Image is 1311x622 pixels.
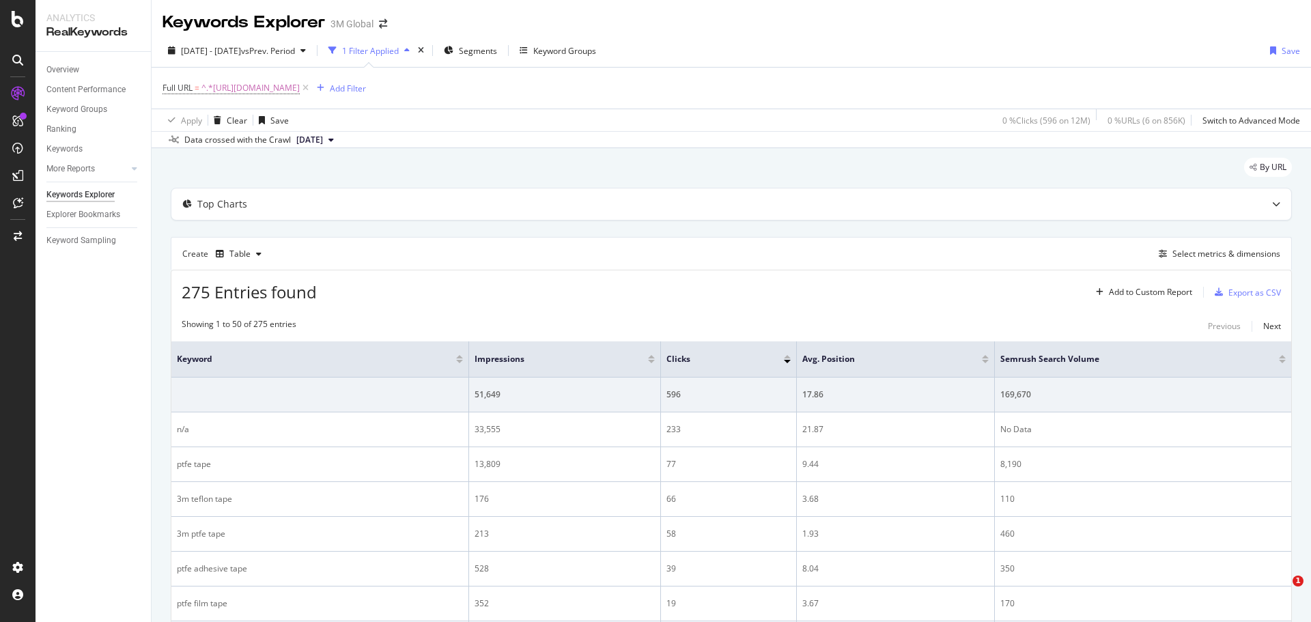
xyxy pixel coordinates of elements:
[46,208,141,222] a: Explorer Bookmarks
[46,102,107,117] div: Keyword Groups
[46,63,79,77] div: Overview
[802,353,961,365] span: Avg. Position
[227,115,247,126] div: Clear
[208,109,247,131] button: Clear
[802,423,989,436] div: 21.87
[182,318,296,335] div: Showing 1 to 50 of 275 entries
[802,458,989,470] div: 9.44
[438,40,503,61] button: Segments
[229,250,251,258] div: Table
[475,528,655,540] div: 213
[177,353,436,365] span: Keyword
[46,142,83,156] div: Keywords
[46,11,140,25] div: Analytics
[1263,318,1281,335] button: Next
[802,563,989,575] div: 8.04
[1090,281,1192,303] button: Add to Custom Report
[46,188,141,202] a: Keywords Explorer
[1000,353,1258,365] span: Semrush Search Volume
[177,597,463,610] div: ptfe film tape
[253,109,289,131] button: Save
[270,115,289,126] div: Save
[1197,109,1300,131] button: Switch to Advanced Mode
[195,82,199,94] span: =
[475,423,655,436] div: 33,555
[475,563,655,575] div: 528
[1172,248,1280,259] div: Select metrics & dimensions
[46,122,141,137] a: Ranking
[802,493,989,505] div: 3.68
[163,82,193,94] span: Full URL
[46,208,120,222] div: Explorer Bookmarks
[182,243,267,265] div: Create
[666,563,791,575] div: 39
[291,132,339,148] button: [DATE]
[330,83,366,94] div: Add Filter
[666,388,791,401] div: 596
[415,44,427,57] div: times
[1228,287,1281,298] div: Export as CSV
[1000,458,1286,470] div: 8,190
[1000,528,1286,540] div: 460
[1000,493,1286,505] div: 110
[1000,597,1286,610] div: 170
[666,493,791,505] div: 66
[1244,158,1292,177] div: legacy label
[46,122,76,137] div: Ranking
[1208,320,1241,332] div: Previous
[1109,288,1192,296] div: Add to Custom Report
[46,142,141,156] a: Keywords
[802,597,989,610] div: 3.67
[1208,318,1241,335] button: Previous
[475,493,655,505] div: 176
[475,597,655,610] div: 352
[1209,281,1281,303] button: Export as CSV
[459,45,497,57] span: Segments
[330,17,373,31] div: 3M Global
[666,423,791,436] div: 233
[177,493,463,505] div: 3m teflon tape
[379,19,387,29] div: arrow-right-arrow-left
[177,563,463,575] div: ptfe adhesive tape
[181,45,241,57] span: [DATE] - [DATE]
[181,115,202,126] div: Apply
[163,109,202,131] button: Apply
[177,458,463,470] div: ptfe tape
[1202,115,1300,126] div: Switch to Advanced Mode
[1293,576,1303,586] span: 1
[1260,163,1286,171] span: By URL
[46,83,141,97] a: Content Performance
[666,458,791,470] div: 77
[177,423,463,436] div: n/a
[666,528,791,540] div: 58
[296,134,323,146] span: 2025 Aug. 17th
[210,243,267,265] button: Table
[46,188,115,202] div: Keywords Explorer
[533,45,596,57] div: Keyword Groups
[1002,115,1090,126] div: 0 % Clicks ( 596 on 12M )
[514,40,602,61] button: Keyword Groups
[475,353,628,365] span: Impressions
[1000,423,1286,436] div: No Data
[475,458,655,470] div: 13,809
[46,162,95,176] div: More Reports
[163,11,325,34] div: Keywords Explorer
[184,134,291,146] div: Data crossed with the Crawl
[177,528,463,540] div: 3m ptfe tape
[342,45,399,57] div: 1 Filter Applied
[666,597,791,610] div: 19
[1108,115,1185,126] div: 0 % URLs ( 6 on 856K )
[311,80,366,96] button: Add Filter
[666,353,763,365] span: Clicks
[46,83,126,97] div: Content Performance
[1153,246,1280,262] button: Select metrics & dimensions
[197,197,247,211] div: Top Charts
[182,281,317,303] span: 275 Entries found
[241,45,295,57] span: vs Prev. Period
[46,234,141,248] a: Keyword Sampling
[1265,40,1300,61] button: Save
[802,528,989,540] div: 1.93
[163,40,311,61] button: [DATE] - [DATE]vsPrev. Period
[1000,388,1286,401] div: 169,670
[46,102,141,117] a: Keyword Groups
